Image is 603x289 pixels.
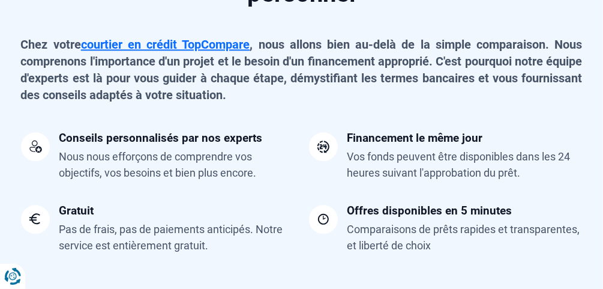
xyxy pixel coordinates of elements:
div: Conseils personnalisés par nos experts [59,132,263,144]
div: Nous nous efforçons de comprendre vos objectifs, vos besoins et bien plus encore. [59,148,295,181]
div: Pas de frais, pas de paiements anticipés. Notre service est entièrement gratuit. [59,221,295,254]
div: Offres disponibles en 5 minutes [347,205,512,216]
div: Vos fonds peuvent être disponibles dans les 24 heures suivant l'approbation du prêt. [347,148,583,181]
div: Comparaisons de prêts rapides et transparentes, et liberté de choix [347,221,583,254]
a: courtier en crédit TopCompare [81,37,250,52]
p: Chez votre , nous allons bien au-delà de la simple comparaison. Nous comprenons l'importance d'un... [21,36,583,103]
div: Gratuit [59,205,94,216]
div: Financement le même jour [347,132,483,144]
